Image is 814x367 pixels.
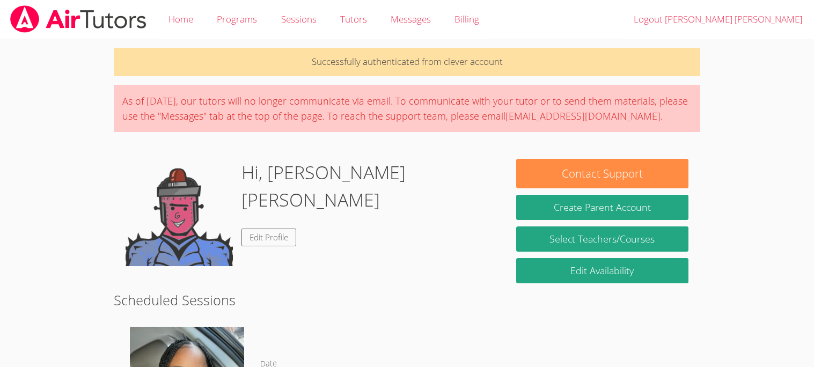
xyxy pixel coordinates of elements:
[516,159,688,188] button: Contact Support
[516,195,688,220] button: Create Parent Account
[9,5,148,33] img: airtutors_banner-c4298cdbf04f3fff15de1276eac7730deb9818008684d7c2e4769d2f7ddbe033.png
[114,290,700,310] h2: Scheduled Sessions
[516,226,688,252] a: Select Teachers/Courses
[114,85,700,132] div: As of [DATE], our tutors will no longer communicate via email. To communicate with your tutor or ...
[126,159,233,266] img: default.png
[391,13,431,25] span: Messages
[516,258,688,283] a: Edit Availability
[241,229,296,246] a: Edit Profile
[241,159,493,214] h1: Hi, [PERSON_NAME] [PERSON_NAME]
[114,48,700,76] p: Successfully authenticated from clever account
